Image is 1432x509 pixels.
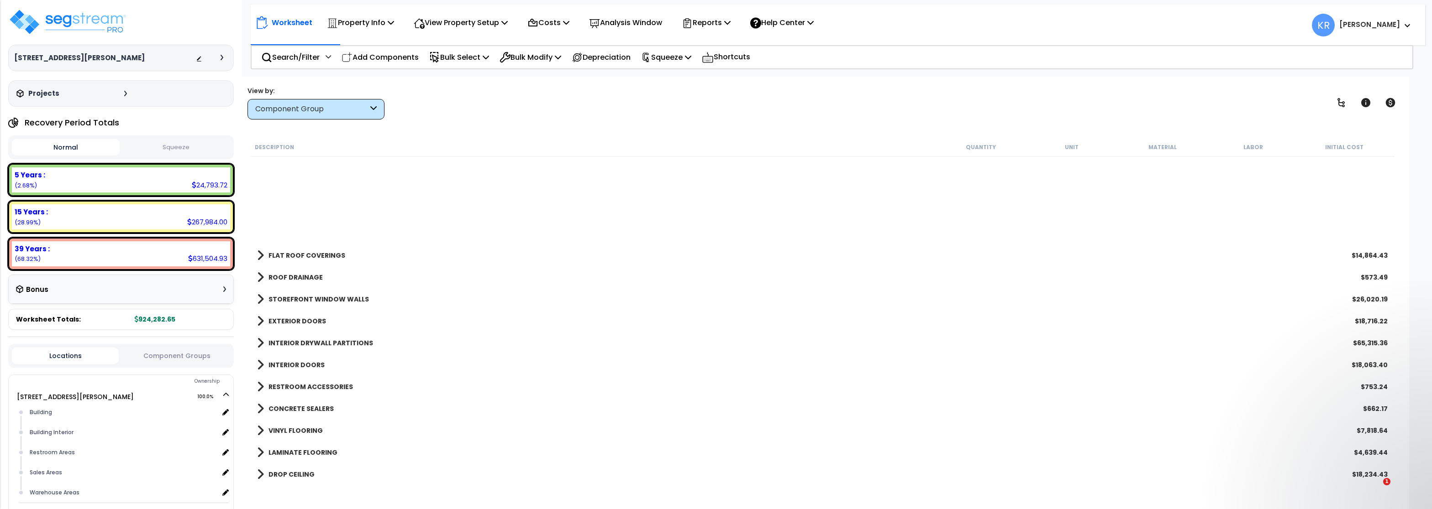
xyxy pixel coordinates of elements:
[1361,273,1388,282] div: $573.49
[192,180,227,190] div: 24,793.72
[268,426,323,435] b: VINYL FLOORING
[572,51,631,63] p: Depreciation
[197,391,221,402] span: 100.0%
[697,46,755,68] div: Shortcuts
[27,447,219,458] div: Restroom Areas
[268,382,353,391] b: RESTROOM ACCESSORIES
[27,376,233,387] div: Ownership
[27,407,219,418] div: Building
[589,16,662,29] p: Analysis Window
[527,16,569,29] p: Costs
[1355,317,1388,326] div: $18,716.22
[15,182,37,189] small: 2.6824820053040273%
[15,244,50,254] b: 39 Years :
[8,8,127,36] img: logo_pro_r.png
[187,217,227,227] div: 267,984.00
[641,51,691,63] p: Squeeze
[1364,478,1386,500] iframe: Intercom live chat
[1353,338,1388,348] div: $65,315.36
[1065,144,1079,151] small: Unit
[1352,360,1388,369] div: $18,063.40
[188,254,227,263] div: 631,504.93
[122,140,230,156] button: Squeeze
[1325,144,1364,151] small: Initial Cost
[1149,144,1177,151] small: Material
[268,470,315,479] b: DROP CEILING
[27,467,219,478] div: Sales Areas
[268,317,326,326] b: EXTERIOR DOORS
[1339,20,1400,29] b: [PERSON_NAME]
[1312,14,1335,36] span: KR
[15,207,48,217] b: 15 Years :
[272,16,312,29] p: Worksheet
[414,16,508,29] p: View Property Setup
[1352,295,1388,304] div: $26,020.19
[261,51,320,63] p: Search/Filter
[1244,144,1264,151] small: Labor
[429,51,489,63] p: Bulk Select
[1361,382,1388,391] div: $753.24
[1383,478,1390,485] span: 1
[27,427,219,438] div: Building Interior
[500,51,561,63] p: Bulk Modify
[16,315,81,324] span: Worksheet Totals:
[1363,404,1388,413] div: $662.17
[337,47,424,68] div: Add Components
[12,348,119,364] button: Locations
[27,487,219,498] div: Warehouse Areas
[750,16,814,29] p: Help Center
[268,338,373,348] b: INTERIOR DRYWALL PARTITIONS
[268,251,345,260] b: FLAT ROOF COVERINGS
[268,360,325,369] b: INTERIOR DOORS
[966,144,996,151] small: Quantity
[28,89,59,98] h3: Projects
[15,218,41,226] small: 28.993728562563163%
[12,139,120,156] button: Normal
[14,53,145,62] h3: [STREET_ADDRESS][PERSON_NAME]
[682,16,731,29] p: Reports
[1217,421,1400,484] iframe: Intercom notifications message
[268,273,323,282] b: ROOF DRAINAGE
[15,170,45,180] b: 5 Years :
[25,118,119,127] h4: Recovery Period Totals
[135,315,175,324] b: 924,282.65
[15,255,41,263] small: 68.32378943213281%
[255,144,294,151] small: Description
[327,16,394,29] p: Property Info
[247,86,384,95] div: View by:
[26,286,48,294] h3: Bonus
[1352,251,1388,260] div: $14,864.43
[17,392,134,401] a: [STREET_ADDRESS][PERSON_NAME] 100.0%
[123,351,230,361] button: Component Groups
[702,51,750,64] p: Shortcuts
[567,47,636,68] div: Depreciation
[255,104,368,114] div: Component Group
[268,295,369,304] b: STOREFRONT WINDOW WALLS
[268,404,334,413] b: CONCRETE SEALERS
[342,51,419,63] p: Add Components
[268,448,337,457] b: LAMINATE FLOORING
